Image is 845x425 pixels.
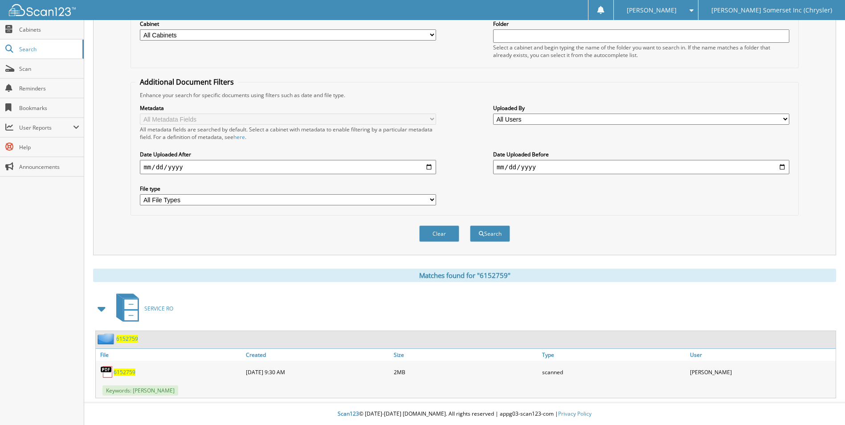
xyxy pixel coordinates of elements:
[493,44,789,59] div: Select a cabinet and begin typing the name of the folder you want to search in. If the name match...
[114,368,135,376] a: 6152759
[470,225,510,242] button: Search
[540,349,688,361] a: Type
[135,77,238,87] legend: Additional Document Filters
[493,104,789,112] label: Uploaded By
[19,143,79,151] span: Help
[19,45,78,53] span: Search
[244,349,392,361] a: Created
[140,126,436,141] div: All metadata fields are searched by default. Select a cabinet with metadata to enable filtering b...
[19,65,79,73] span: Scan
[140,185,436,192] label: File type
[419,225,459,242] button: Clear
[558,410,592,417] a: Privacy Policy
[93,269,836,282] div: Matches found for "6152759"
[493,20,789,28] label: Folder
[800,382,845,425] iframe: Chat Widget
[392,349,539,361] a: Size
[96,349,244,361] a: File
[116,335,138,343] a: 6152759
[135,91,793,99] div: Enhance your search for specific documents using filters such as date and file type.
[233,133,245,141] a: here
[627,8,677,13] span: [PERSON_NAME]
[100,365,114,379] img: PDF.png
[84,403,845,425] div: © [DATE]-[DATE] [DOMAIN_NAME]. All rights reserved | appg03-scan123-com |
[338,410,359,417] span: Scan123
[19,104,79,112] span: Bookmarks
[9,4,76,16] img: scan123-logo-white.svg
[19,124,73,131] span: User Reports
[140,104,436,112] label: Metadata
[244,363,392,381] div: [DATE] 9:30 AM
[140,20,436,28] label: Cabinet
[140,160,436,174] input: start
[102,385,178,396] span: Keywords: [PERSON_NAME]
[688,349,836,361] a: User
[392,363,539,381] div: 2MB
[98,333,116,344] img: folder2.png
[111,291,173,326] a: SERVICE RO
[711,8,832,13] span: [PERSON_NAME] Somerset Inc (Chrysler)
[493,160,789,174] input: end
[19,163,79,171] span: Announcements
[19,85,79,92] span: Reminders
[493,151,789,158] label: Date Uploaded Before
[19,26,79,33] span: Cabinets
[540,363,688,381] div: scanned
[144,305,173,312] span: SERVICE RO
[688,363,836,381] div: [PERSON_NAME]
[140,151,436,158] label: Date Uploaded After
